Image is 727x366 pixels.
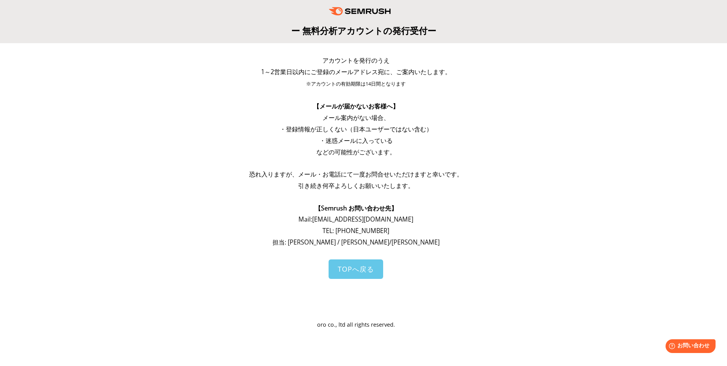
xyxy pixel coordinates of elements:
span: Mail: [EMAIL_ADDRESS][DOMAIN_NAME] [298,215,413,223]
span: 恐れ入りますが、メール・お電話にて一度お問合せいただけますと幸いです。 [249,170,463,178]
span: TEL: [PHONE_NUMBER] [322,227,389,235]
span: アカウントを発行のうえ [322,56,390,65]
span: 引き続き何卒よろしくお願いいたします。 [298,181,414,190]
span: ※アカウントの有効期限は14日間となります [306,81,406,87]
a: TOPへ戻る [329,259,383,279]
span: などの可能性がございます。 [316,148,396,156]
span: ・迷惑メールに入っている [319,136,393,145]
span: 【メールが届かないお客様へ】 [313,102,399,110]
span: 【Semrush お問い合わせ先】 [315,204,397,212]
span: TOPへ戻る [338,264,374,274]
span: 担当: [PERSON_NAME] / [PERSON_NAME]/[PERSON_NAME] [272,238,440,246]
span: メール案内がない場合、 [322,113,390,122]
span: oro co., ltd all rights reserved. [317,321,395,328]
span: ・登録情報が正しくない（日本ユーザーではない含む） [280,125,432,133]
iframe: Help widget launcher [659,336,719,358]
span: 1～2営業日以内にご登録のメールアドレス宛に、ご案内いたします。 [261,68,451,76]
span: ー 無料分析アカウントの発行受付ー [291,24,436,37]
